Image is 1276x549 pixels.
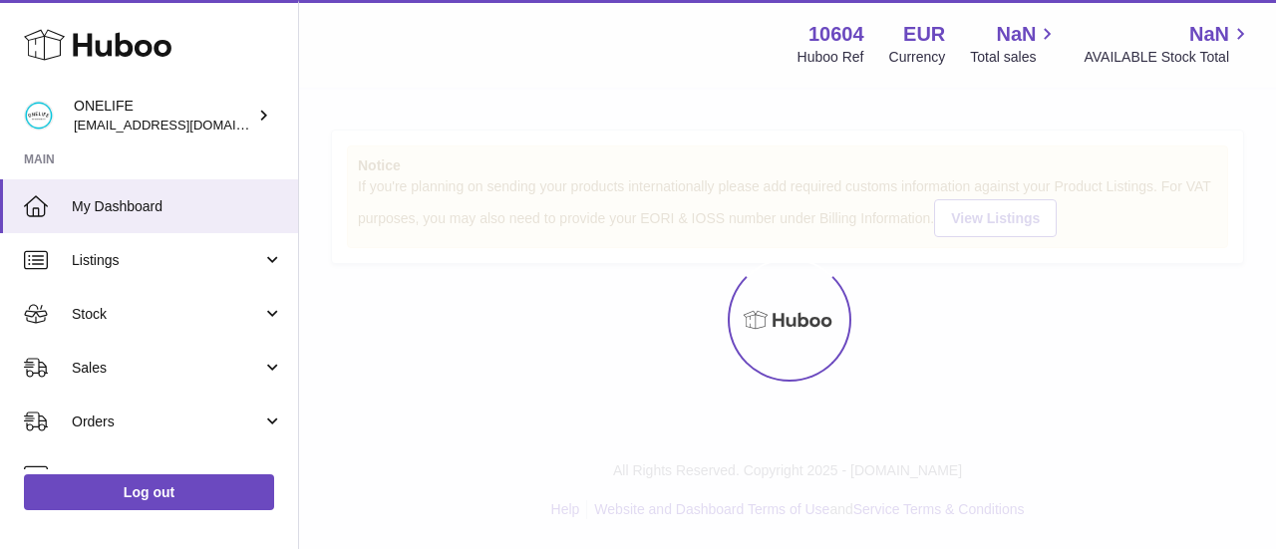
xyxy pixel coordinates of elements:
span: Sales [72,359,262,378]
span: NaN [996,21,1036,48]
span: Total sales [970,48,1059,67]
img: internalAdmin-10604@internal.huboo.com [24,101,54,131]
div: Huboo Ref [797,48,864,67]
span: Listings [72,251,262,270]
span: Usage [72,466,283,485]
a: NaN AVAILABLE Stock Total [1084,21,1252,67]
span: [EMAIL_ADDRESS][DOMAIN_NAME] [74,117,293,133]
span: My Dashboard [72,197,283,216]
div: ONELIFE [74,97,253,135]
strong: 10604 [808,21,864,48]
span: AVAILABLE Stock Total [1084,48,1252,67]
span: Stock [72,305,262,324]
strong: EUR [903,21,945,48]
span: NaN [1189,21,1229,48]
span: Orders [72,412,262,431]
div: Currency [889,48,946,67]
a: Log out [24,474,274,510]
a: NaN Total sales [970,21,1059,67]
